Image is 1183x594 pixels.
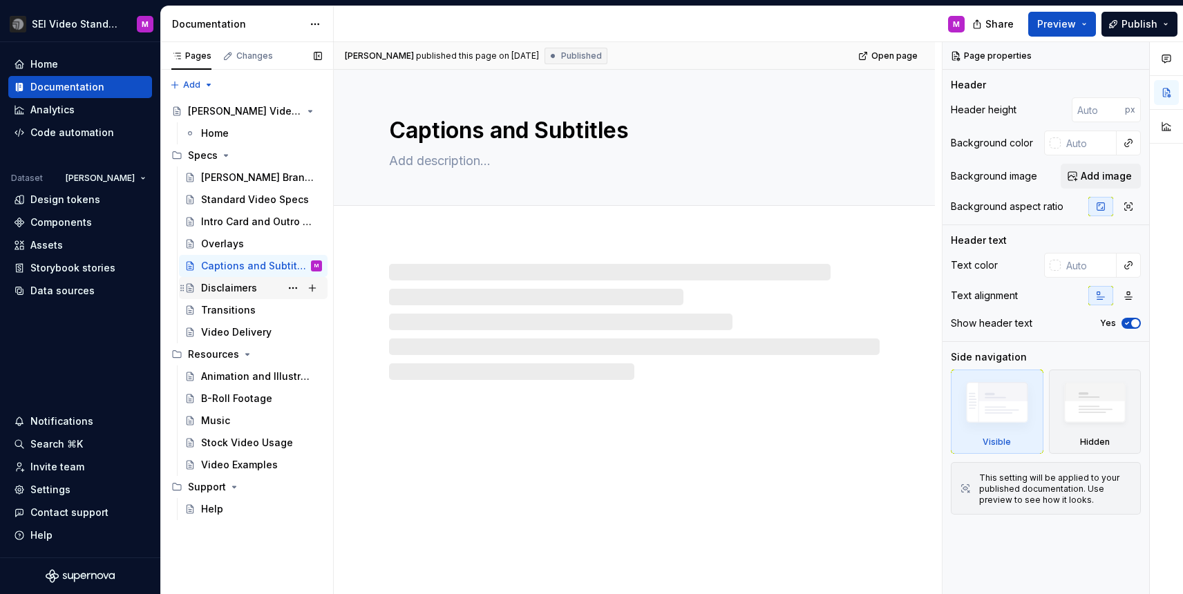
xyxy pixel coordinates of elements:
[30,284,95,298] div: Data sources
[201,325,272,339] div: Video Delivery
[10,16,26,32] img: 3ce36157-9fde-47d2-9eb8-fa8ebb961d3d.png
[951,316,1032,330] div: Show header text
[985,17,1014,31] span: Share
[1125,104,1135,115] p: px
[188,347,239,361] div: Resources
[30,215,92,229] div: Components
[8,456,152,478] a: Invite team
[1061,253,1117,278] input: Auto
[1080,437,1110,448] div: Hidden
[46,569,115,583] svg: Supernova Logo
[166,100,328,122] a: [PERSON_NAME] Video Graphics Package
[951,103,1016,117] div: Header height
[30,437,83,451] div: Search ⌘K
[951,200,1063,213] div: Background aspect ratio
[386,114,877,147] textarea: Captions and Subtitles
[1049,370,1142,454] div: Hidden
[179,498,328,520] a: Help
[201,303,256,317] div: Transitions
[30,103,75,117] div: Analytics
[983,437,1011,448] div: Visible
[30,126,114,140] div: Code automation
[1061,131,1117,155] input: Auto
[201,502,223,516] div: Help
[8,189,152,211] a: Design tokens
[8,524,152,546] button: Help
[951,370,1043,454] div: Visible
[951,78,986,92] div: Header
[314,259,319,273] div: M
[201,171,315,184] div: [PERSON_NAME] Brand Guidelines
[188,148,218,162] div: Specs
[179,410,328,432] a: Music
[11,173,43,184] div: Dataset
[201,215,315,229] div: Intro Card and Outro Cards
[183,79,200,90] span: Add
[30,414,93,428] div: Notifications
[179,432,328,454] a: Stock Video Usage
[188,480,226,494] div: Support
[953,19,960,30] div: M
[201,126,229,140] div: Home
[8,99,152,121] a: Analytics
[201,259,308,273] div: Captions and Subtitles
[59,169,152,188] button: [PERSON_NAME]
[166,476,328,498] div: Support
[951,169,1037,183] div: Background image
[951,289,1018,303] div: Text alignment
[179,233,328,255] a: Overlays
[179,189,328,211] a: Standard Video Specs
[201,392,272,405] div: B-Roll Footage
[3,9,158,39] button: SEI Video StandardsM
[1061,164,1141,189] button: Add image
[30,193,100,207] div: Design tokens
[179,255,328,277] a: Captions and SubtitlesM
[8,433,152,455] button: Search ⌘K
[1028,12,1096,37] button: Preview
[179,365,328,387] a: Animation and Illustration Styles
[66,173,135,184] span: [PERSON_NAME]
[951,350,1027,364] div: Side navigation
[1122,17,1157,31] span: Publish
[8,479,152,501] a: Settings
[8,76,152,98] a: Documentation
[201,436,293,450] div: Stock Video Usage
[1037,17,1076,31] span: Preview
[179,122,328,144] a: Home
[30,261,115,275] div: Storybook stories
[166,144,328,166] div: Specs
[8,501,152,524] button: Contact support
[179,299,328,321] a: Transitions
[172,17,303,31] div: Documentation
[30,506,108,519] div: Contact support
[8,257,152,279] a: Storybook stories
[179,166,328,189] a: [PERSON_NAME] Brand Guidelines
[345,50,414,61] span: [PERSON_NAME]
[179,454,328,476] a: Video Examples
[201,193,309,207] div: Standard Video Specs
[8,234,152,256] a: Assets
[8,53,152,75] a: Home
[30,57,58,71] div: Home
[871,50,918,61] span: Open page
[30,460,84,474] div: Invite team
[561,50,602,61] span: Published
[166,343,328,365] div: Resources
[166,100,328,520] div: Page tree
[979,472,1132,506] div: This setting will be applied to your published documentation. Use preview to see how it looks.
[166,75,218,95] button: Add
[142,19,149,30] div: M
[179,387,328,410] a: B-Roll Footage
[951,136,1033,150] div: Background color
[179,211,328,233] a: Intro Card and Outro Cards
[854,46,924,66] a: Open page
[416,50,539,61] div: published this page on [DATE]
[1072,97,1125,122] input: Auto
[236,50,273,61] div: Changes
[965,12,1023,37] button: Share
[30,238,63,252] div: Assets
[8,280,152,302] a: Data sources
[8,122,152,144] a: Code automation
[30,483,70,497] div: Settings
[951,258,998,272] div: Text color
